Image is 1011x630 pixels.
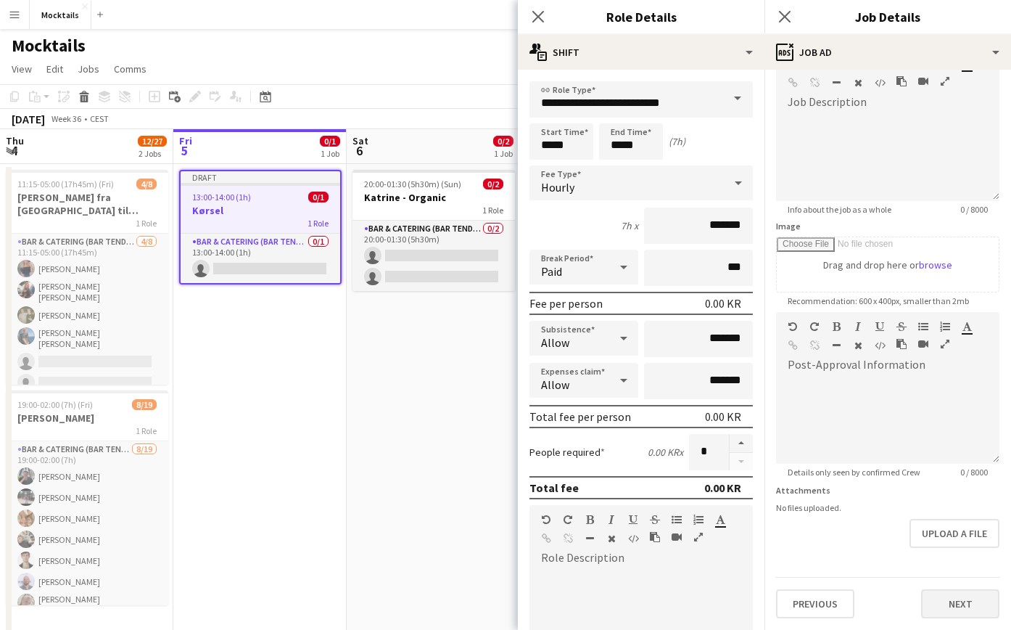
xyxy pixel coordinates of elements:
[730,434,753,453] button: Increase
[181,234,340,283] app-card-role: Bar & Catering (Bar Tender)0/113:00-14:00 (1h)
[541,335,569,350] span: Allow
[628,514,638,525] button: Underline
[541,264,562,279] span: Paid
[350,142,368,159] span: 6
[529,409,631,424] div: Total fee per person
[541,514,551,525] button: Undo
[940,321,950,332] button: Ordered List
[6,390,168,605] app-job-card: 19:00-02:00 (7h) (Fri)8/19[PERSON_NAME]1 RoleBar & Catering (Bar Tender)8/1919:00-02:00 (7h)[PERS...
[585,533,595,544] button: Horizontal Line
[705,296,741,311] div: 0.00 KR
[529,446,605,459] label: People required
[949,204,999,215] span: 0 / 8000
[181,204,340,217] h3: Kørsel
[132,399,157,410] span: 8/19
[308,192,329,202] span: 0/1
[139,148,166,159] div: 2 Jobs
[6,170,168,385] app-job-card: 11:15-05:00 (17h45m) (Fri)4/8[PERSON_NAME] fra [GEOGRAPHIC_DATA] til [GEOGRAPHIC_DATA]1 RoleBar &...
[181,171,340,183] div: Draft
[606,533,616,544] button: Clear Formatting
[72,60,105,78] a: Jobs
[364,179,461,189] span: 20:00-01:30 (5h30m) (Sun)
[136,179,157,189] span: 4/8
[585,514,595,525] button: Bold
[693,531,703,543] button: Fullscreen
[918,321,928,332] button: Unordered List
[896,75,907,87] button: Paste as plain text
[48,113,84,124] span: Week 36
[482,205,503,216] span: 1 Role
[179,170,342,285] app-job-card: Draft13:00-14:00 (1h)0/1Kørsel1 RoleBar & Catering (Bar Tender)0/113:00-14:00 (1h)
[776,485,830,496] label: Attachments
[12,112,45,126] div: [DATE]
[138,136,167,147] span: 12/27
[715,514,725,525] button: Text Color
[6,134,24,147] span: Thu
[12,62,32,75] span: View
[192,192,251,202] span: 13:00-14:00 (1h)
[78,62,99,75] span: Jobs
[518,35,764,70] div: Shift
[672,531,682,543] button: Insert video
[648,446,683,459] div: 0.00 KR x
[764,35,1011,70] div: Job Ad
[136,218,157,229] span: 1 Role
[352,134,368,147] span: Sat
[483,179,503,189] span: 0/2
[493,136,513,147] span: 0/2
[776,295,981,306] span: Recommendation: 600 x 400px, smaller than 2mb
[46,62,63,75] span: Edit
[788,321,798,332] button: Undo
[672,514,682,525] button: Unordered List
[352,191,515,204] h3: Katrine - Organic
[17,179,114,189] span: 11:15-05:00 (17h45m) (Fri)
[308,218,329,229] span: 1 Role
[541,180,574,195] span: Hourly
[352,221,515,291] app-card-role: Bar & Catering (Bar Tender)0/220:00-01:30 (5h30m)
[41,60,69,78] a: Edit
[921,589,999,618] button: Next
[177,142,192,159] span: 5
[704,480,741,495] div: 0.00 KR
[563,514,573,525] button: Redo
[12,35,86,57] h1: Mocktails
[918,75,928,87] button: Insert video
[621,219,638,232] div: 7h x
[518,7,764,26] h3: Role Details
[108,60,152,78] a: Comms
[90,113,109,124] div: CEST
[962,321,972,332] button: Text Color
[705,409,741,424] div: 0.00 KR
[650,514,660,525] button: Strikethrough
[831,321,841,332] button: Bold
[352,170,515,291] app-job-card: 20:00-01:30 (5h30m) (Sun)0/2Katrine - Organic1 RoleBar & Catering (Bar Tender)0/220:00-01:30 (5h30m)
[320,136,340,147] span: 0/1
[896,338,907,350] button: Paste as plain text
[940,75,950,87] button: Fullscreen
[776,502,999,513] div: No files uploaded.
[776,589,854,618] button: Previous
[776,204,903,215] span: Info about the job as a whole
[179,134,192,147] span: Fri
[321,148,339,159] div: 1 Job
[949,467,999,478] span: 0 / 8000
[918,338,928,350] button: Insert video
[831,77,841,89] button: Horizontal Line
[30,1,91,29] button: Mocktails
[940,338,950,350] button: Fullscreen
[17,399,93,410] span: 19:00-02:00 (7h) (Fri)
[896,321,907,332] button: Strikethrough
[6,60,38,78] a: View
[529,480,579,495] div: Total fee
[541,377,569,392] span: Allow
[114,62,147,75] span: Comms
[909,519,999,548] button: Upload a file
[875,340,885,351] button: HTML Code
[494,148,513,159] div: 1 Job
[875,321,885,332] button: Underline
[628,533,638,544] button: HTML Code
[136,425,157,436] span: 1 Role
[693,514,703,525] button: Ordered List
